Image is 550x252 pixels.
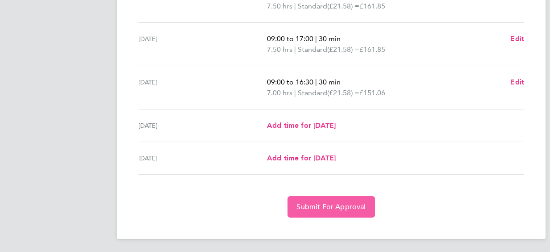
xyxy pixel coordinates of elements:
[267,88,292,97] span: 7.00 hrs
[138,153,267,164] div: [DATE]
[327,88,359,97] span: (£21.58) =
[138,120,267,131] div: [DATE]
[267,121,336,130] span: Add time for [DATE]
[296,202,366,211] span: Submit For Approval
[315,78,317,86] span: |
[287,196,375,218] button: Submit For Approval
[267,153,336,164] a: Add time for [DATE]
[298,44,327,55] span: Standard
[510,77,524,88] a: Edit
[294,88,296,97] span: |
[315,34,317,43] span: |
[510,78,524,86] span: Edit
[327,2,359,10] span: (£21.58) =
[138,34,267,55] div: [DATE]
[327,45,359,54] span: (£21.58) =
[510,34,524,44] a: Edit
[359,2,385,10] span: £161.85
[267,45,292,54] span: 7.50 hrs
[267,2,292,10] span: 7.50 hrs
[298,88,327,98] span: Standard
[359,88,385,97] span: £151.06
[267,78,313,86] span: 09:00 to 16:30
[359,45,385,54] span: £161.85
[319,34,341,43] span: 30 min
[267,34,313,43] span: 09:00 to 17:00
[298,1,327,12] span: Standard
[267,120,336,131] a: Add time for [DATE]
[294,45,296,54] span: |
[138,77,267,98] div: [DATE]
[510,34,524,43] span: Edit
[267,154,336,162] span: Add time for [DATE]
[294,2,296,10] span: |
[319,78,341,86] span: 30 min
